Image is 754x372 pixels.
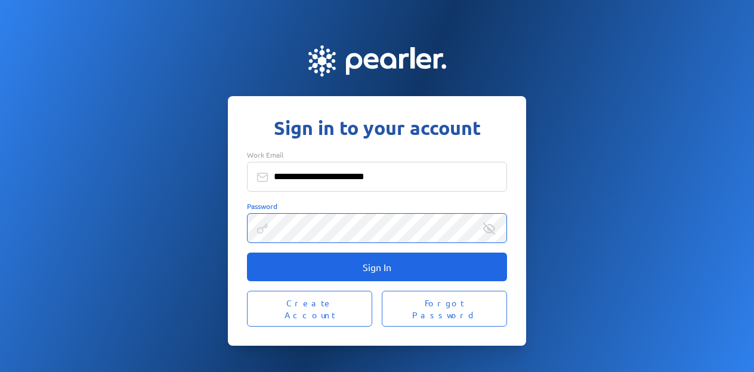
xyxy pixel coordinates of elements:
button: Sign In [247,253,507,281]
span: Create Account [261,297,358,321]
div: Reveal Password [483,223,495,235]
h1: Sign in to your account [247,115,507,140]
span: Password [247,201,277,211]
button: Forgot Password [382,291,507,327]
span: Forgot Password [396,297,493,321]
button: Create Account [247,291,372,327]
span: Work Email [247,150,283,159]
span: Sign In [363,261,391,273]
